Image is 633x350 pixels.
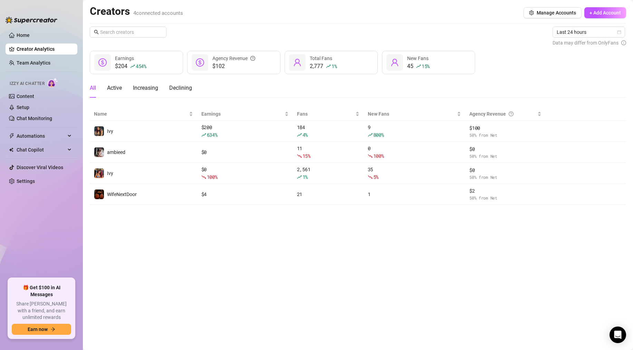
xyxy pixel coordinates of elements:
span: Izzy AI Chatter [10,80,45,87]
a: Settings [17,178,35,184]
span: 🎁 Get $100 in AI Messages [12,284,71,298]
span: fall [368,175,373,179]
span: New Fans [368,110,455,118]
div: 35 [368,166,461,181]
a: Team Analytics [17,60,50,66]
span: 50 % from Net [469,195,541,201]
div: Declining [169,84,192,92]
span: dollar-circle [196,58,204,67]
span: rise [416,64,421,69]
img: AI Chatter [47,78,58,88]
span: info-circle [621,39,626,47]
span: 1 % [303,174,308,180]
span: 15 % [422,63,430,69]
span: Chat Copilot [17,144,66,155]
img: ambieed [94,147,104,157]
div: 2,777 [310,62,337,70]
span: setting [529,10,534,15]
th: Fans [293,107,364,121]
span: calendar [617,30,621,34]
span: Earn now [28,327,48,332]
span: user [293,58,301,67]
span: ambieed [107,149,125,155]
span: rise [201,133,206,137]
a: Creator Analytics [17,43,72,55]
th: Earnings [197,107,293,121]
span: $ 0 [469,145,541,153]
span: thunderbolt [9,133,15,139]
span: 4 % [303,132,308,138]
span: 5 % [373,174,378,180]
img: Ivy [94,126,104,136]
span: 50 % from Net [469,132,541,138]
span: arrow-right [50,327,55,332]
div: 0 [368,145,461,160]
span: rise [368,133,373,137]
span: Name [94,110,188,118]
div: Agency Revenue [212,55,255,62]
span: Ivy [107,171,113,176]
button: + Add Account [584,7,626,18]
span: 800 % [373,132,384,138]
span: 634 % [207,132,218,138]
span: Data may differ from OnlyFans [553,39,618,47]
a: Discover Viral Videos [17,165,63,170]
div: $ 4 [201,191,289,198]
span: 50 % from Net [469,153,541,159]
span: Earnings [201,110,283,118]
span: fall [297,154,302,158]
span: search [94,30,99,35]
span: Ivy [107,128,113,134]
div: 2,561 [297,166,359,181]
span: + Add Account [589,10,621,16]
span: fall [201,175,206,179]
span: Total Fans [310,56,332,61]
th: New Fans [364,107,465,121]
div: 1 [368,191,461,198]
button: Earn nowarrow-right [12,324,71,335]
div: 184 [297,124,359,139]
img: Chat Copilot [9,147,13,152]
span: dollar-circle [98,58,107,67]
span: rise [326,64,331,69]
div: Open Intercom Messenger [610,327,626,343]
div: 11 [297,145,359,160]
span: $ 100 [469,124,541,132]
h2: Creators [90,5,183,18]
a: Chat Monitoring [17,116,52,121]
span: 454 % [136,63,146,69]
span: Automations [17,130,66,142]
a: Content [17,94,34,99]
div: 45 [407,62,430,70]
button: Manage Accounts [524,7,582,18]
span: Share [PERSON_NAME] with a friend, and earn unlimited rewards [12,301,71,321]
span: 4 connected accounts [133,10,183,16]
span: Fans [297,110,354,118]
div: $ 0 [201,148,289,156]
span: 100 % [373,153,384,159]
div: Increasing [133,84,158,92]
div: $ 0 [201,166,289,181]
th: Name [90,107,197,121]
span: $ 2 [469,187,541,195]
a: Setup [17,105,29,110]
span: $102 [212,62,255,70]
span: user [391,58,399,67]
span: 100 % [207,174,218,180]
span: question-circle [250,55,255,62]
span: rise [297,175,302,179]
span: rise [130,64,135,69]
span: Last 24 hours [557,27,621,37]
div: All [90,84,96,92]
img: logo-BBDzfeDw.svg [6,17,57,23]
span: New Fans [407,56,429,61]
img: Ivy [94,168,104,178]
span: 50 % from Net [469,174,541,181]
span: question-circle [509,110,514,118]
span: Earnings [115,56,134,61]
div: Agency Revenue [469,110,536,118]
img: WifeNextDoor [94,189,104,199]
span: $ 0 [469,166,541,174]
span: Manage Accounts [537,10,576,16]
a: Home [17,32,30,38]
